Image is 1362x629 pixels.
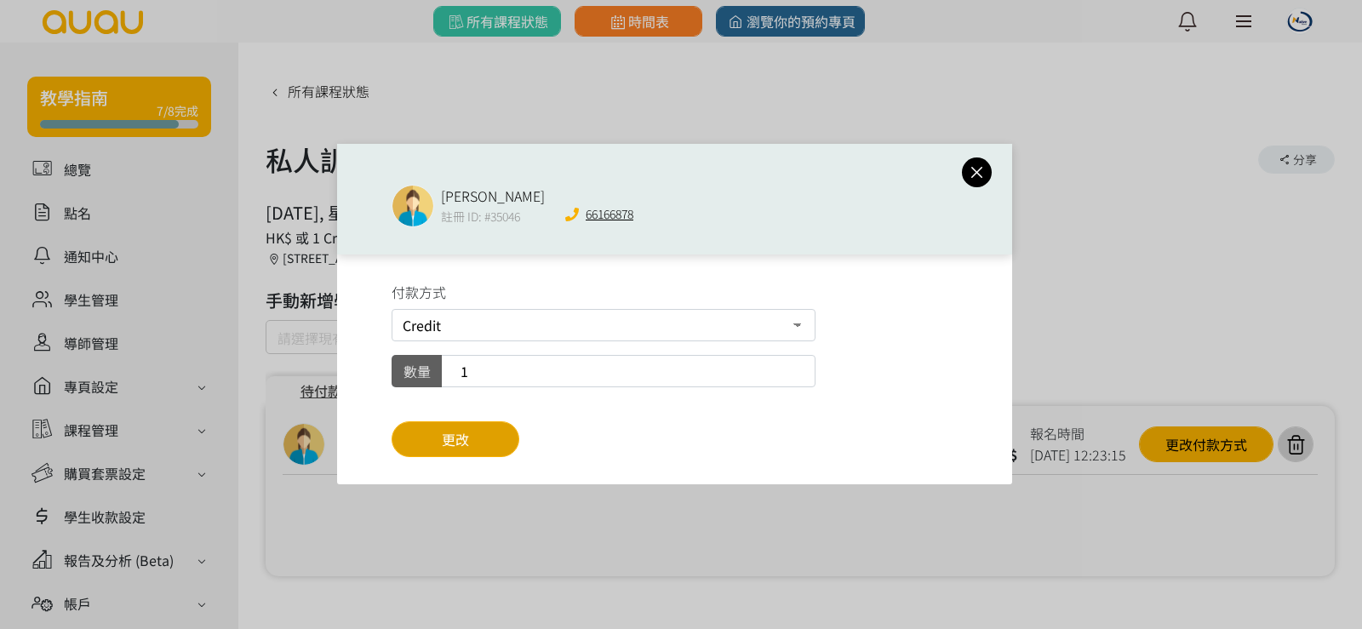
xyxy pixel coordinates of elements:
span: 註冊 ID: #35046 [441,206,545,226]
div: [PERSON_NAME] [441,186,545,206]
button: 更改 [392,421,519,457]
span: 66166878 [586,204,633,224]
a: [PERSON_NAME] 註冊 ID: #35046 [392,185,545,227]
a: 66166878 [565,204,633,224]
span: 更改 [442,429,469,449]
label: 付款方式 [392,282,446,302]
span: 數量 [403,361,431,381]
